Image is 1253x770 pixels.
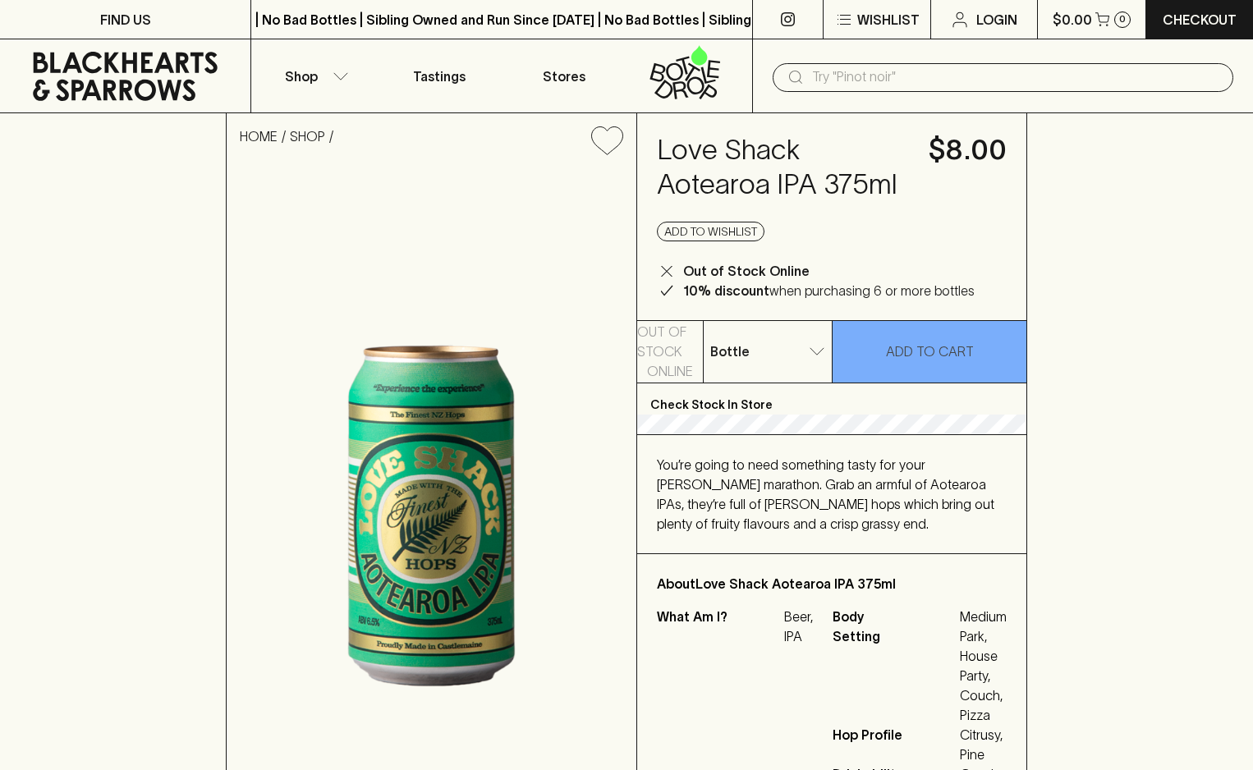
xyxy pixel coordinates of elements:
[784,607,813,646] p: Beer, IPA
[833,626,956,725] span: Setting
[1053,10,1092,30] p: $0.00
[833,725,956,764] span: Hop Profile
[251,39,376,112] button: Shop
[976,10,1017,30] p: Login
[657,133,909,202] h4: Love Shack Aotearoa IPA 375ml
[1163,10,1237,30] p: Checkout
[1119,15,1126,24] p: 0
[683,261,810,281] p: Out of Stock Online
[100,10,151,30] p: FIND US
[240,129,278,144] a: HOME
[377,39,502,112] a: Tastings
[704,335,832,368] div: Bottle
[647,361,693,381] p: Online
[960,607,1007,626] span: Medium
[637,322,703,361] p: Out of Stock
[285,66,318,86] p: Shop
[683,281,975,300] p: when purchasing 6 or more bottles
[637,383,1026,415] p: Check Stock In Store
[657,457,994,531] span: You’re going to need something tasty for your [PERSON_NAME] marathon. Grab an armful of Aotearoa ...
[657,222,764,241] button: Add to wishlist
[812,64,1220,90] input: Try "Pinot noir"
[657,574,1007,594] p: About Love Shack Aotearoa IPA 375ml
[710,341,750,361] p: Bottle
[833,607,956,626] span: Body
[657,607,780,646] p: What Am I?
[857,10,920,30] p: Wishlist
[929,133,1007,167] h4: $8.00
[413,66,466,86] p: Tastings
[960,725,1007,764] span: Citrusy, Pine
[543,66,585,86] p: Stores
[585,120,630,162] button: Add to wishlist
[683,283,769,298] b: 10% discount
[502,39,626,112] a: Stores
[960,626,1007,725] span: Park, House Party, Couch, Pizza
[290,129,325,144] a: SHOP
